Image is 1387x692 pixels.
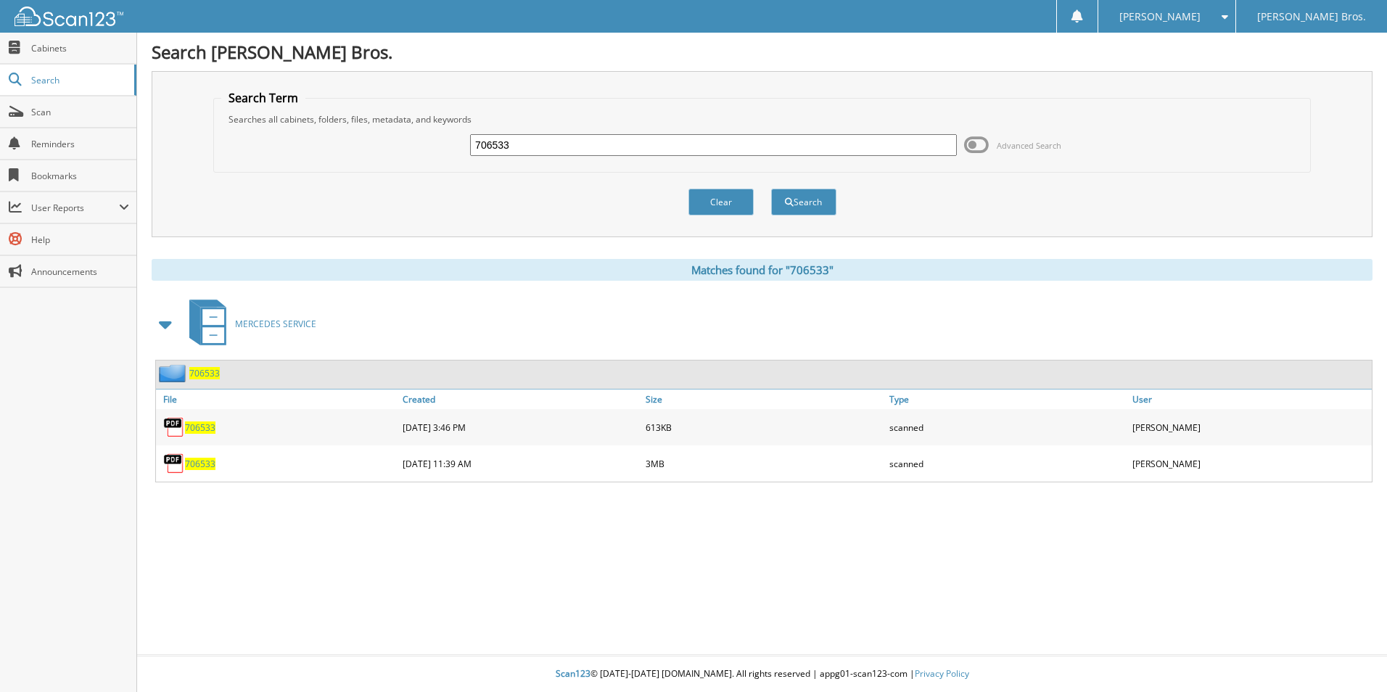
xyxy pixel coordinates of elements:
[1129,390,1372,409] a: User
[235,318,316,330] span: MERCEDES SERVICE
[31,234,129,246] span: Help
[31,106,129,118] span: Scan
[556,667,590,680] span: Scan123
[189,367,220,379] a: 706533
[886,390,1129,409] a: Type
[1314,622,1387,692] iframe: Chat Widget
[152,40,1372,64] h1: Search [PERSON_NAME] Bros.
[642,413,885,442] div: 613KB
[1129,449,1372,478] div: [PERSON_NAME]
[159,364,189,382] img: folder2.png
[31,42,129,54] span: Cabinets
[152,259,1372,281] div: Matches found for "706533"
[642,449,885,478] div: 3MB
[1257,12,1366,21] span: [PERSON_NAME] Bros.
[1129,413,1372,442] div: [PERSON_NAME]
[15,7,123,26] img: scan123-logo-white.svg
[221,113,1303,125] div: Searches all cabinets, folders, files, metadata, and keywords
[642,390,885,409] a: Size
[31,202,119,214] span: User Reports
[771,189,836,215] button: Search
[399,449,642,478] div: [DATE] 11:39 AM
[31,138,129,150] span: Reminders
[181,295,316,353] a: MERCEDES SERVICE
[163,416,185,438] img: PDF.png
[915,667,969,680] a: Privacy Policy
[1119,12,1201,21] span: [PERSON_NAME]
[886,413,1129,442] div: scanned
[185,421,215,434] a: 706533
[886,449,1129,478] div: scanned
[31,74,127,86] span: Search
[688,189,754,215] button: Clear
[156,390,399,409] a: File
[221,90,305,106] legend: Search Term
[137,656,1387,692] div: © [DATE]-[DATE] [DOMAIN_NAME]. All rights reserved | appg01-scan123-com |
[31,265,129,278] span: Announcements
[997,140,1061,151] span: Advanced Search
[185,458,215,470] a: 706533
[31,170,129,182] span: Bookmarks
[399,390,642,409] a: Created
[399,413,642,442] div: [DATE] 3:46 PM
[163,453,185,474] img: PDF.png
